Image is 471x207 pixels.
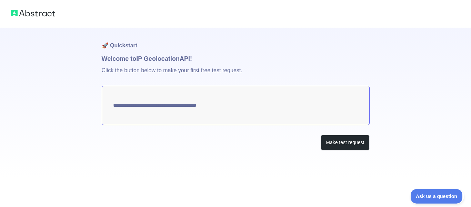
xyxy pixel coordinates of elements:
[321,135,369,150] button: Make test request
[102,64,370,86] p: Click the button below to make your first free test request.
[102,54,370,64] h1: Welcome to IP Geolocation API!
[102,28,370,54] h1: 🚀 Quickstart
[11,8,55,18] img: Abstract logo
[411,189,464,204] iframe: Toggle Customer Support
